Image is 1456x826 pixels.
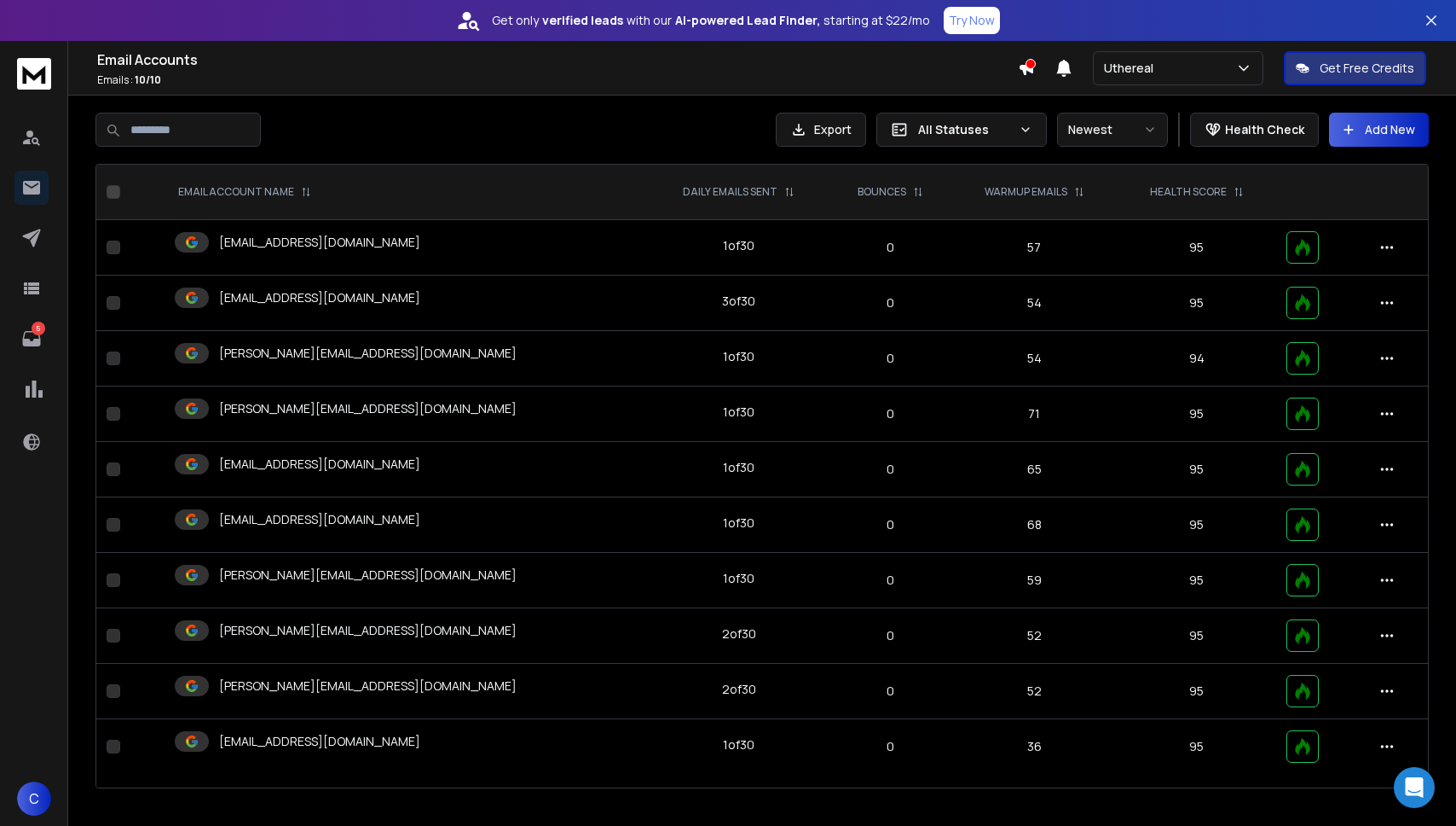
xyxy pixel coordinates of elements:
[32,322,45,335] p: 5
[951,608,1118,664] td: 52
[219,400,517,417] p: [PERSON_NAME][EMAIL_ADDRESS][DOMAIN_NAME]
[840,627,941,644] p: 0
[542,12,623,29] strong: verified leads
[1118,553,1276,608] td: 95
[219,733,420,750] p: [EMAIL_ADDRESS][DOMAIN_NAME]
[1118,387,1276,442] td: 95
[1118,497,1276,553] td: 95
[1284,51,1426,85] button: Get Free Credits
[1320,60,1414,77] p: Get Free Credits
[17,58,51,90] img: logo
[1118,664,1276,719] td: 95
[840,572,941,589] p: 0
[683,185,777,199] p: DAILY EMAILS SENT
[1329,113,1429,147] button: Add New
[1150,185,1227,199] p: HEALTH SCORE
[135,73,161,87] span: 10 / 10
[723,404,754,421] div: 1 of 30
[723,736,754,753] div: 1 of 30
[675,12,820,29] strong: AI-powered Lead Finder,
[840,738,941,755] p: 0
[723,515,754,532] div: 1 of 30
[951,497,1118,553] td: 68
[722,293,755,310] div: 3 of 30
[776,113,866,147] button: Export
[1057,113,1168,147] button: Newest
[951,331,1118,387] td: 54
[219,622,517,639] p: [PERSON_NAME][EMAIL_ADDRESS][DOMAIN_NAME]
[840,461,941,478] p: 0
[951,719,1118,775] td: 36
[492,12,930,29] p: Get only with our starting at $22/mo
[97,49,1018,70] h1: Email Accounts
[985,185,1067,199] p: WARMUP EMAILS
[722,681,756,698] div: 2 of 30
[840,350,941,367] p: 0
[219,678,517,695] p: [PERSON_NAME][EMAIL_ADDRESS][DOMAIN_NAME]
[840,239,941,256] p: 0
[951,276,1118,331] td: 54
[219,567,517,584] p: [PERSON_NAME][EMAIL_ADDRESS][DOMAIN_NAME]
[951,553,1118,608] td: 59
[840,405,941,422] p: 0
[178,185,311,199] div: EMAIL ACCOUNT NAME
[97,73,1018,87] p: Emails :
[723,348,754,365] div: 1 of 30
[17,782,51,816] button: C
[1118,276,1276,331] td: 95
[723,237,754,254] div: 1 of 30
[1104,60,1160,77] p: Uthereal
[949,12,995,29] p: Try Now
[1118,442,1276,497] td: 95
[219,511,420,528] p: [EMAIL_ADDRESS][DOMAIN_NAME]
[219,345,517,362] p: [PERSON_NAME][EMAIL_ADDRESS][DOMAIN_NAME]
[918,121,1012,138] p: All Statuses
[722,625,756,643] div: 2 of 30
[1118,608,1276,664] td: 95
[944,7,1000,34] button: Try Now
[1118,719,1276,775] td: 95
[1190,113,1319,147] button: Health Check
[951,442,1118,497] td: 65
[840,683,941,700] p: 0
[14,322,49,356] a: 5
[951,220,1118,276] td: 57
[1118,331,1276,387] td: 94
[951,664,1118,719] td: 52
[1225,121,1304,138] p: Health Check
[1118,220,1276,276] td: 95
[219,289,420,306] p: [EMAIL_ADDRESS][DOMAIN_NAME]
[723,459,754,476] div: 1 of 30
[858,185,906,199] p: BOUNCES
[219,234,420,251] p: [EMAIL_ADDRESS][DOMAIN_NAME]
[840,516,941,533] p: 0
[1394,767,1435,808] div: Open Intercom Messenger
[951,387,1118,442] td: 71
[723,570,754,587] div: 1 of 30
[219,456,420,473] p: [EMAIL_ADDRESS][DOMAIN_NAME]
[840,294,941,311] p: 0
